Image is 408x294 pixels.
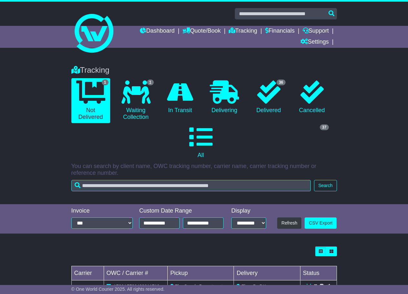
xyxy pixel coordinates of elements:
span: The Supply Department [175,284,223,289]
a: Support [303,26,329,37]
td: Delivery [234,266,300,280]
a: 1 Waiting Collection [117,78,155,123]
a: Financials [265,26,295,37]
div: Custom Date Range [139,207,224,215]
a: Cancelled [294,78,330,116]
a: 1 Not Delivered [71,78,110,123]
span: 1Z30A5730499011719 [113,284,159,289]
a: 36 Delivered [250,78,287,116]
span: 1 [102,79,109,85]
a: 37 All [71,123,330,161]
span: 37 [320,124,329,130]
span: 36 [277,79,285,85]
td: OWC / Carrier # [104,266,168,280]
div: Display [231,207,266,215]
button: Search [314,180,337,191]
button: Refresh [277,217,301,229]
a: Dashboard [140,26,174,37]
p: You can search by client name, OWC tracking number, carrier name, carrier tracking number or refe... [71,163,337,177]
td: Pickup [168,266,234,280]
a: In Transit [162,78,199,116]
a: Settings [300,37,329,48]
span: Fleur By DK [241,284,266,289]
span: © One World Courier 2025. All rights reserved. [71,287,165,292]
a: Tracking [229,26,257,37]
td: Status [300,266,337,280]
div: Tracking [68,66,340,75]
a: CSV Export [305,217,337,229]
div: Invoice [71,207,133,215]
a: Quote/Book [183,26,221,37]
span: 1 [147,79,154,85]
a: Delivering [205,78,244,116]
td: Carrier [71,266,104,280]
